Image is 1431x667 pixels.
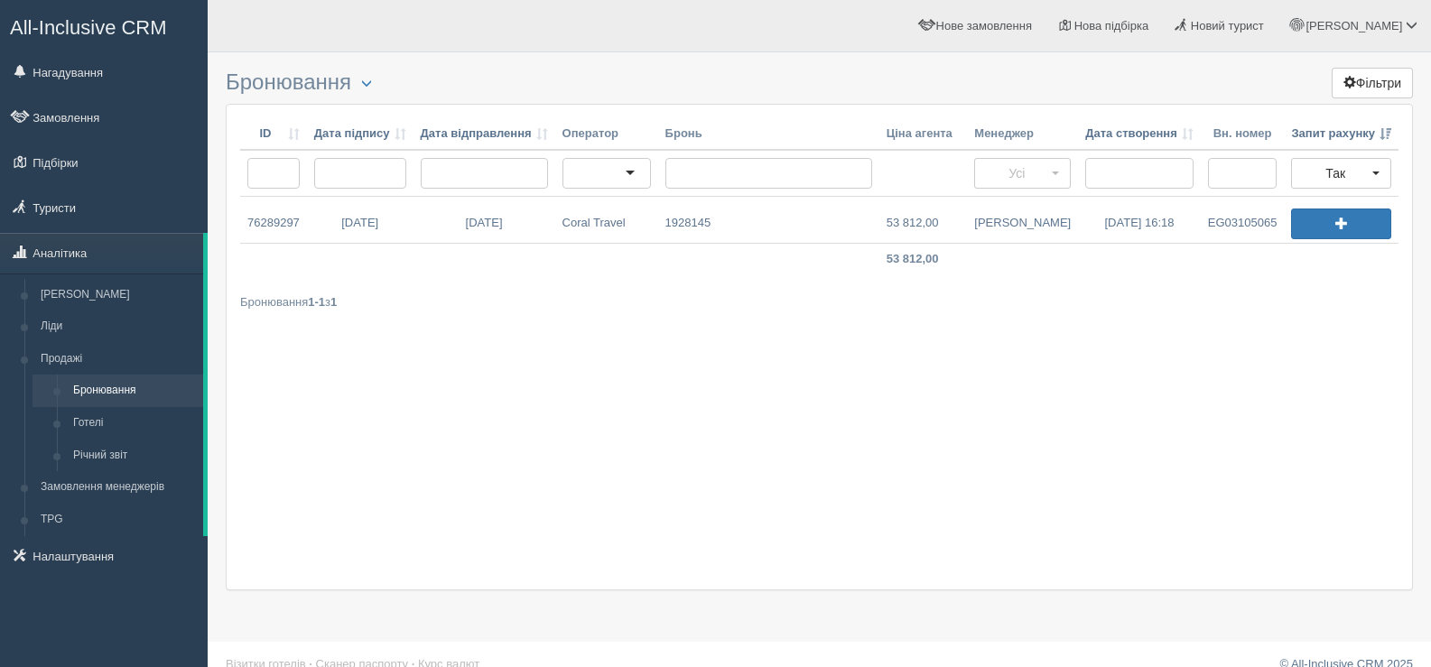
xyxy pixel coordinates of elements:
th: Ціна агента [879,118,968,151]
span: Усі [986,164,1047,182]
a: Бронювання [65,375,203,407]
button: Усі [974,158,1071,189]
a: Запит рахунку [1291,125,1391,143]
a: [PERSON_NAME] [33,279,203,311]
a: Готелі [65,407,203,440]
b: 1 [330,295,337,309]
a: EG03105065 [1201,197,1285,243]
a: Дата створення [1085,125,1194,143]
a: [DATE] 16:18 [1078,197,1201,243]
button: Так [1291,158,1391,189]
span: Новий турист [1191,19,1264,32]
a: TPG [33,504,203,536]
a: All-Inclusive CRM [1,1,207,51]
a: Ліди [33,310,203,343]
a: [DATE] [307,197,414,243]
h3: Бронювання [226,70,1413,95]
a: Дата відправлення [421,125,548,143]
a: Замовлення менеджерів [33,471,203,504]
td: 53 812,00 [879,244,968,275]
th: Вн. номер [1201,118,1285,151]
th: Менеджер [967,118,1078,151]
th: Бронь [658,118,879,151]
a: Продажі [33,343,203,375]
a: Дата підпису [314,125,406,143]
a: 53 812,00 [879,197,968,243]
a: Coral Travel [555,197,658,243]
span: Нове замовлення [936,19,1032,32]
a: Річний звіт [65,440,203,472]
button: Фільтри [1332,68,1413,98]
a: 76289297 [240,197,307,243]
b: 1-1 [308,295,325,309]
th: Оператор [555,118,658,151]
a: 1928145 [658,197,879,243]
a: [PERSON_NAME] [967,197,1078,243]
a: [DATE] [414,197,555,243]
span: Так [1303,164,1368,182]
span: [PERSON_NAME] [1306,19,1402,32]
div: Бронювання з [240,293,1398,310]
span: All-Inclusive CRM [10,16,167,39]
a: ID [247,125,300,143]
span: Нова підбірка [1074,19,1149,32]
